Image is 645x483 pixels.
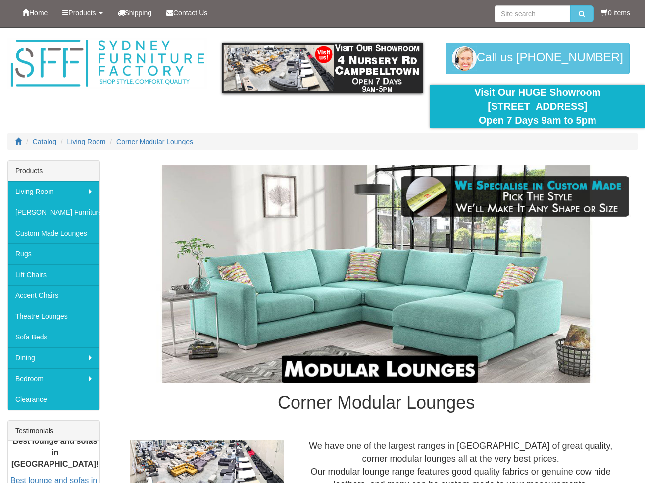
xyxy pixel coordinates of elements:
[116,138,193,145] a: Corner Modular Lounges
[68,9,96,17] span: Products
[8,223,99,243] a: Custom Made Lounges
[8,327,99,347] a: Sofa Beds
[110,0,159,25] a: Shipping
[495,5,570,22] input: Site search
[222,43,422,93] img: showroom.gif
[8,421,99,441] div: Testimonials
[8,347,99,368] a: Dining
[115,165,638,383] img: Corner Modular Lounges
[8,306,99,327] a: Theatre Lounges
[8,264,99,285] a: Lift Chairs
[8,202,99,223] a: [PERSON_NAME] Furniture
[15,0,55,25] a: Home
[115,393,638,413] h1: Corner Modular Lounges
[67,138,106,145] a: Living Room
[601,8,630,18] li: 0 items
[8,285,99,306] a: Accent Chairs
[125,9,152,17] span: Shipping
[7,38,207,89] img: Sydney Furniture Factory
[159,0,215,25] a: Contact Us
[8,368,99,389] a: Bedroom
[33,138,56,145] a: Catalog
[11,437,99,469] b: Best lounge and sofas in [GEOGRAPHIC_DATA]!
[55,0,110,25] a: Products
[29,9,48,17] span: Home
[8,389,99,410] a: Clearance
[438,85,638,128] div: Visit Our HUGE Showroom [STREET_ADDRESS] Open 7 Days 9am to 5pm
[8,181,99,202] a: Living Room
[8,161,99,181] div: Products
[173,9,207,17] span: Contact Us
[8,243,99,264] a: Rugs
